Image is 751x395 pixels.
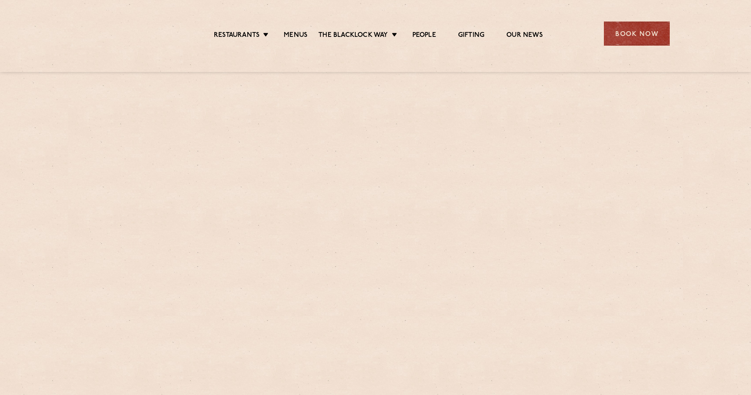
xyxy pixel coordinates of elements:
a: Menus [284,31,307,41]
div: Book Now [604,22,670,46]
a: People [412,31,436,41]
a: The Blacklock Way [318,31,388,41]
a: Our News [506,31,543,41]
a: Restaurants [214,31,260,41]
a: Gifting [458,31,484,41]
img: svg%3E [81,8,157,59]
